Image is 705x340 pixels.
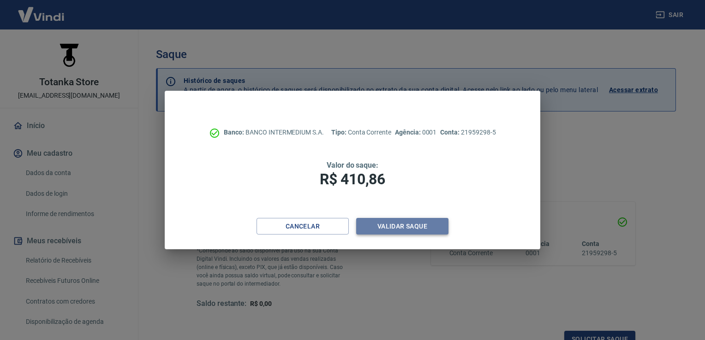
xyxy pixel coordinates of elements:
[440,129,461,136] span: Conta:
[224,128,324,137] p: BANCO INTERMEDIUM S.A.
[331,128,391,137] p: Conta Corrente
[224,129,245,136] span: Banco:
[395,129,422,136] span: Agência:
[320,170,385,188] span: R$ 410,86
[331,129,348,136] span: Tipo:
[440,128,496,137] p: 21959298-5
[257,218,349,235] button: Cancelar
[395,128,436,137] p: 0001
[356,218,448,235] button: Validar saque
[327,161,378,170] span: Valor do saque:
